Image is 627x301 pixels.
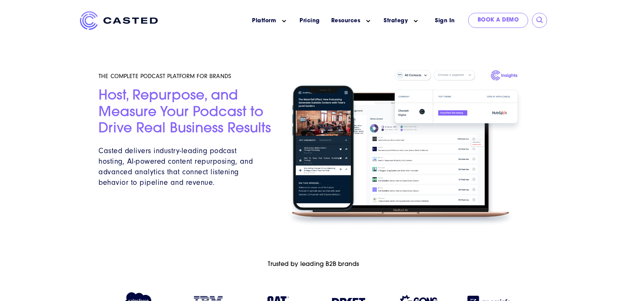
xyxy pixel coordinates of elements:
h6: Trusted by leading B2B brands [98,261,529,268]
nav: Main menu [169,11,426,31]
a: Pricing [300,17,320,25]
a: Strategy [384,17,408,25]
a: Platform [252,17,276,25]
img: Casted_Logo_Horizontal_FullColor_PUR_BLUE [80,11,158,30]
span: Casted delivers industry-leading podcast hosting, AI-powered content repurposing, and advanced an... [98,146,253,187]
img: Homepage Hero [281,66,529,230]
h5: THE COMPLETE PODCAST PLATFORM FOR BRANDS [98,72,272,80]
a: Sign In [426,13,464,29]
input: Submit [536,17,544,24]
h2: Host, Repurpose, and Measure Your Podcast to Drive Real Business Results [98,88,272,137]
a: Book a Demo [468,13,529,28]
a: Resources [331,17,361,25]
